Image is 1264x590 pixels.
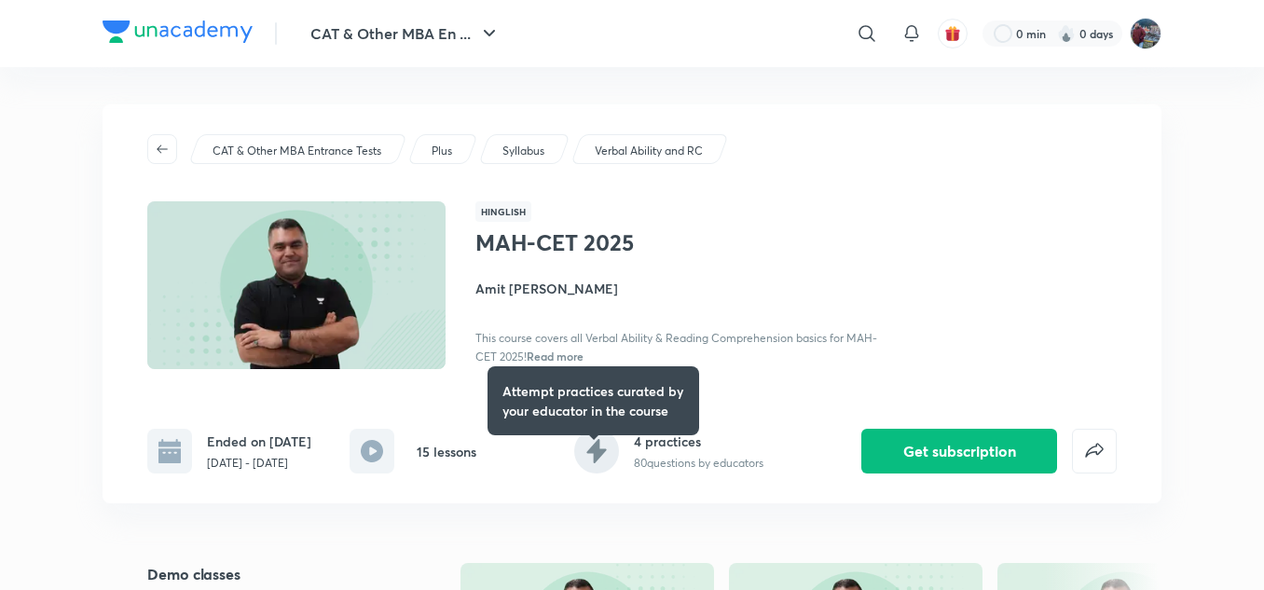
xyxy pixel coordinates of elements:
p: CAT & Other MBA Entrance Tests [213,143,381,159]
h1: MAH-CET 2025 [475,229,780,256]
img: streak [1057,24,1076,43]
p: Verbal Ability and RC [595,143,703,159]
p: Plus [432,143,452,159]
a: CAT & Other MBA Entrance Tests [210,143,385,159]
button: false [1072,429,1117,473]
p: Attempt practices curated by your educator in the course [502,381,684,420]
h6: 15 lessons [417,442,476,461]
p: Syllabus [502,143,544,159]
h4: Amit [PERSON_NAME] [475,279,893,298]
span: Hinglish [475,201,531,222]
p: 80 questions by educators [634,455,763,472]
a: Plus [429,143,456,159]
h6: Ended on [DATE] [207,432,311,451]
p: [DATE] - [DATE] [207,455,311,472]
a: Syllabus [500,143,548,159]
button: Get subscription [861,429,1057,473]
a: Company Logo [103,21,253,48]
h6: 4 practices [634,432,763,451]
img: avatar [944,25,961,42]
button: CAT & Other MBA En ... [299,15,512,52]
span: Read more [527,349,584,364]
img: Company Logo [103,21,253,43]
img: Thumbnail [144,199,448,371]
a: Verbal Ability and RC [592,143,707,159]
h5: Demo classes [147,563,401,585]
img: Prashant saluja [1130,18,1161,49]
span: This course covers all Verbal Ability & Reading Comprehension basics for MAH-CET 2025! [475,331,877,364]
button: avatar [938,19,968,48]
